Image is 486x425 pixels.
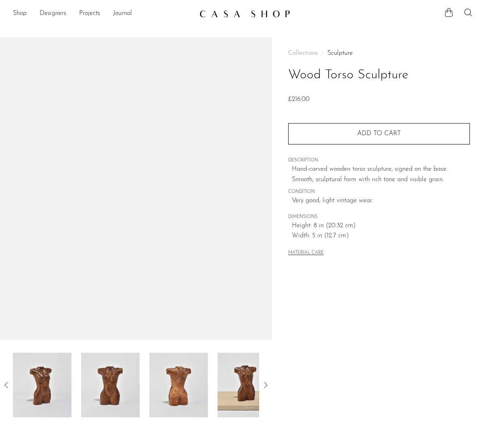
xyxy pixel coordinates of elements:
span: £216.00 [288,96,310,103]
span: Add to cart [357,130,401,137]
img: Wood Torso Sculpture [13,353,71,417]
span: Width: 5 in (12.7 cm) [292,231,470,241]
a: Shop [13,8,27,19]
span: Height: 8 in (20.32 cm) [292,221,470,231]
h1: Wood Torso Sculpture [288,65,470,86]
span: Collections [288,50,318,57]
span: DIMENSIONS [288,214,470,221]
img: Wood Torso Sculpture [149,353,208,417]
span: Very good; light vintage wear. [292,196,470,206]
nav: Breadcrumbs [288,50,470,57]
span: CONDITION [288,188,470,196]
button: Add to cart [288,123,470,144]
a: Designers [40,8,66,19]
a: Projects [79,8,100,19]
img: Wood Torso Sculpture [81,353,140,417]
ul: NEW HEADER MENU [13,7,193,21]
span: DESCRIPTION [288,157,470,164]
button: MATERIAL CARE [288,250,324,256]
a: Sculpture [327,50,353,57]
img: Wood Torso Sculpture [218,353,276,417]
nav: Desktop navigation [13,7,193,21]
p: Hand-carved wooden torso sculpture, signed on the base. Smooth, sculptural form with rich tone an... [292,164,470,185]
a: Journal [113,8,132,19]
